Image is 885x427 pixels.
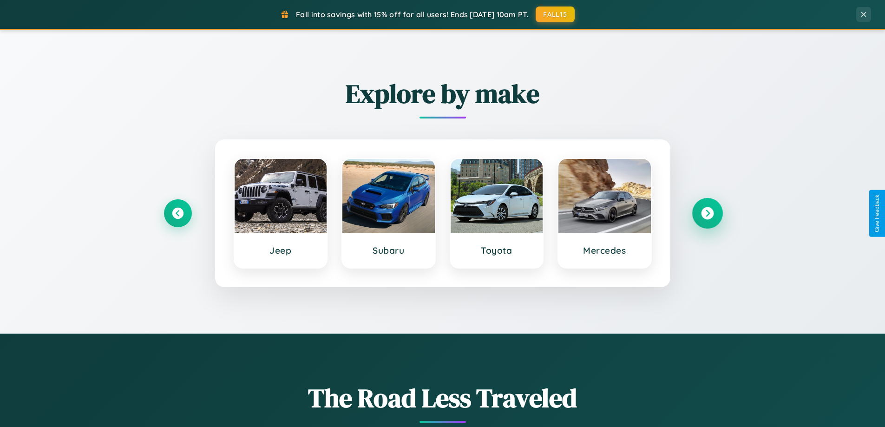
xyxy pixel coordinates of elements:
[352,245,426,256] h3: Subaru
[244,245,318,256] h3: Jeep
[296,10,529,19] span: Fall into savings with 15% off for all users! Ends [DATE] 10am PT.
[164,76,721,112] h2: Explore by make
[874,195,880,232] div: Give Feedback
[460,245,534,256] h3: Toyota
[164,380,721,416] h1: The Road Less Traveled
[536,7,575,22] button: FALL15
[568,245,642,256] h3: Mercedes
